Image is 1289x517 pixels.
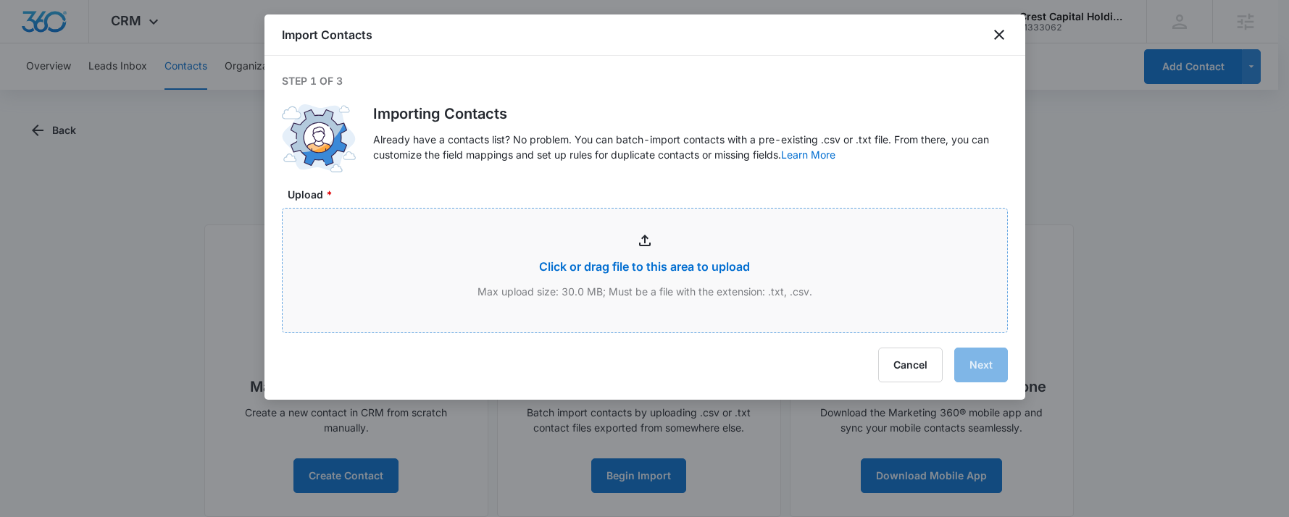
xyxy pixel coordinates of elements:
button: close [990,26,1008,43]
label: Upload [288,187,1014,202]
h1: Import Contacts [282,26,372,43]
a: Learn More [781,148,835,161]
input: Click or drag file to this area to upload [283,209,1007,332]
button: Cancel [878,348,943,382]
h1: Importing Contacts [373,103,1008,125]
p: Already have a contacts list? No problem. You can batch-import contacts with a pre-existing .csv ... [373,132,1008,162]
p: Step 1 of 3 [282,73,1008,88]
